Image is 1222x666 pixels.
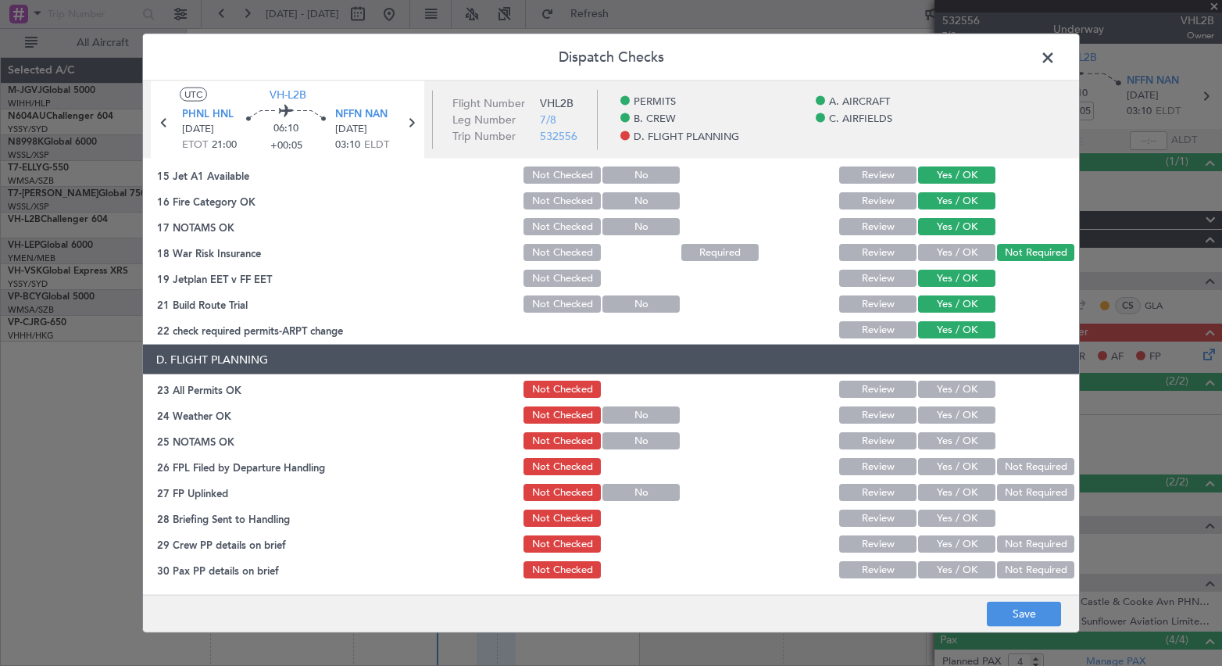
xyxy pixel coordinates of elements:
[918,458,995,475] button: Yes / OK
[918,535,995,553] button: Yes / OK
[918,295,995,313] button: Yes / OK
[918,406,995,424] button: Yes / OK
[997,561,1074,578] button: Not Required
[918,321,995,338] button: Yes / OK
[143,34,1079,81] header: Dispatch Checks
[918,192,995,209] button: Yes / OK
[918,166,995,184] button: Yes / OK
[918,510,995,527] button: Yes / OK
[918,561,995,578] button: Yes / OK
[997,244,1074,261] button: Not Required
[918,244,995,261] button: Yes / OK
[918,381,995,398] button: Yes / OK
[918,432,995,449] button: Yes / OK
[918,270,995,287] button: Yes / OK
[987,601,1061,626] button: Save
[997,535,1074,553] button: Not Required
[918,218,995,235] button: Yes / OK
[918,484,995,501] button: Yes / OK
[997,484,1074,501] button: Not Required
[997,458,1074,475] button: Not Required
